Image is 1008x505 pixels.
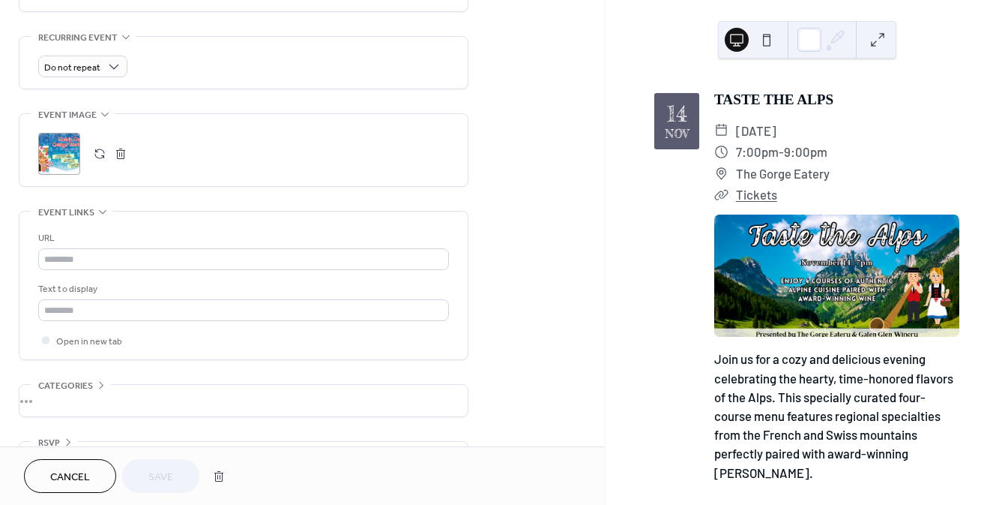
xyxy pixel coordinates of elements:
[736,120,776,142] span: [DATE]
[38,281,446,297] div: Text to display
[784,141,827,163] span: 9:00pm
[38,230,446,246] div: URL
[714,163,728,185] div: ​
[19,385,468,416] div: •••
[56,334,122,350] span: Open in new tab
[714,92,833,107] a: TASTE THE ALPS
[38,205,94,221] span: Event links
[38,107,97,123] span: Event image
[667,102,687,125] div: 14
[24,459,116,493] button: Cancel
[38,435,60,451] span: RSVP
[666,128,688,140] div: Nov
[714,184,728,206] div: ​
[38,378,93,394] span: Categories
[38,30,118,46] span: Recurring event
[38,133,80,175] div: ;
[736,163,830,185] span: The Gorge Eatery
[779,141,784,163] span: -
[44,59,100,77] span: Do not repeat
[736,187,777,202] a: Tickets
[736,141,779,163] span: 7:00pm
[50,470,90,485] span: Cancel
[714,120,728,142] div: ​
[714,141,728,163] div: ​
[19,442,468,473] div: •••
